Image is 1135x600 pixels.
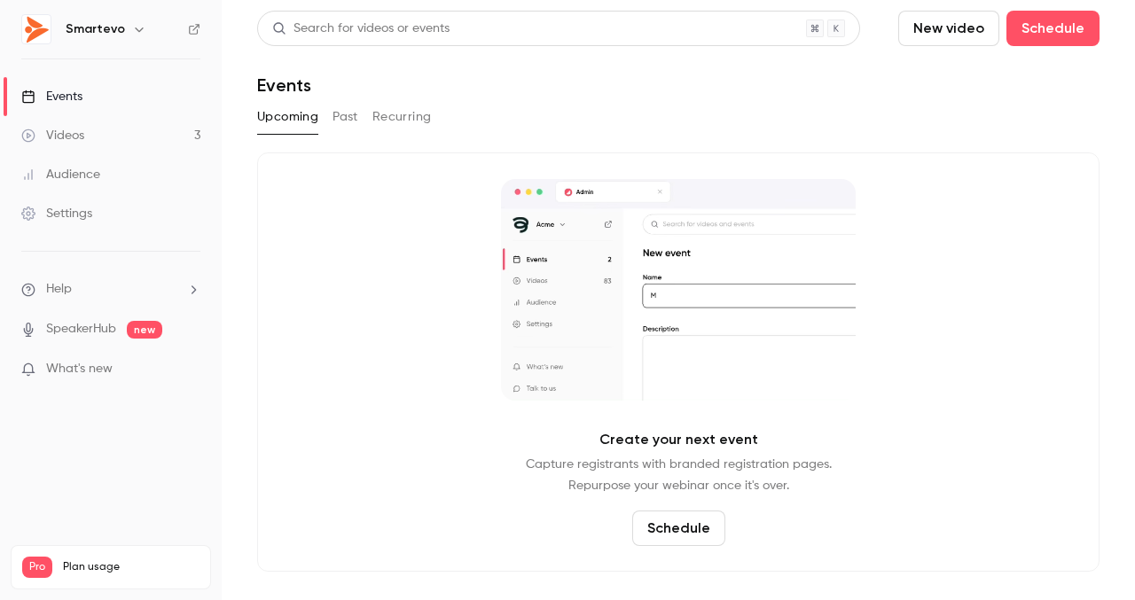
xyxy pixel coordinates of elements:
[898,11,999,46] button: New video
[1006,11,1100,46] button: Schedule
[179,362,200,378] iframe: Noticeable Trigger
[46,360,113,378] span: What's new
[22,557,52,578] span: Pro
[66,20,125,38] h6: Smartevo
[127,321,162,339] span: new
[21,127,84,144] div: Videos
[526,454,832,496] p: Capture registrants with branded registration pages. Repurpose your webinar once it's over.
[46,320,116,339] a: SpeakerHub
[21,205,92,222] div: Settings
[257,103,318,131] button: Upcoming
[272,19,450,38] div: Search for videos or events
[46,280,72,299] span: Help
[333,103,358,131] button: Past
[22,15,51,43] img: Smartevo
[21,88,82,105] div: Events
[372,103,432,131] button: Recurring
[63,560,200,574] span: Plan usage
[21,280,200,299] li: help-dropdown-opener
[257,74,311,96] h1: Events
[21,166,100,183] div: Audience
[632,510,725,546] button: Schedule
[599,429,758,450] p: Create your next event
